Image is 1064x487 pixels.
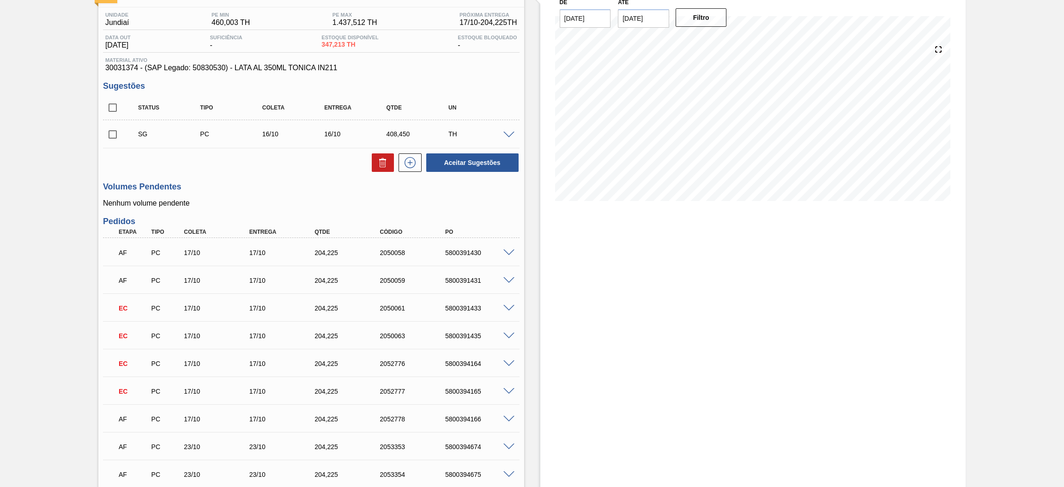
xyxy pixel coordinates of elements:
div: 204,225 [312,332,387,340]
p: EC [119,388,149,395]
div: 2050059 [378,277,452,284]
div: 2052778 [378,415,452,423]
div: 23/10/2025 [181,443,256,450]
span: Material ativo [105,57,517,63]
button: Filtro [676,8,727,27]
h3: Pedidos [103,217,520,226]
div: Pedido de Compra [149,415,184,423]
div: 204,225 [312,277,387,284]
h3: Sugestões [103,81,520,91]
span: [DATE] [105,41,131,49]
div: 17/10/2025 [181,360,256,367]
div: Tipo [198,104,268,111]
span: Data out [105,35,131,40]
span: 1.437,512 TH [332,18,377,27]
div: Entrega [322,104,392,111]
span: 17/10 - 204,225 TH [459,18,517,27]
div: 16/10/2025 [322,130,392,138]
p: EC [119,304,149,312]
div: PO [443,229,517,235]
div: 204,225 [312,360,387,367]
div: 17/10/2025 [247,249,321,256]
div: Entrega [247,229,321,235]
div: 204,225 [312,443,387,450]
p: EC [119,360,149,367]
span: Próxima Entrega [459,12,517,18]
div: Coleta [181,229,256,235]
div: 23/10/2025 [247,471,321,478]
div: 2050063 [378,332,452,340]
span: Unidade [105,12,129,18]
div: Tipo [149,229,184,235]
div: 17/10/2025 [181,415,256,423]
p: AF [119,415,149,423]
div: 16/10/2025 [260,130,330,138]
div: 2053354 [378,471,452,478]
div: 17/10/2025 [181,304,256,312]
div: Em Cancelamento [116,298,151,318]
div: 23/10/2025 [181,471,256,478]
p: AF [119,443,149,450]
div: Qtde [312,229,387,235]
div: Pedido de Compra [149,277,184,284]
div: 17/10/2025 [181,332,256,340]
input: dd/mm/yyyy [618,9,669,28]
span: Estoque Disponível [321,35,378,40]
p: AF [119,277,149,284]
div: Código [378,229,452,235]
div: Aguardando Faturamento [116,437,151,457]
div: 5800394674 [443,443,517,450]
p: EC [119,332,149,340]
div: Pedido de Compra [198,130,268,138]
div: 2050058 [378,249,452,256]
div: Excluir Sugestões [367,153,394,172]
div: 2050061 [378,304,452,312]
div: - [455,35,519,49]
div: 17/10/2025 [247,332,321,340]
div: Em Cancelamento [116,326,151,346]
div: 408,450 [384,130,454,138]
span: Estoque Bloqueado [458,35,517,40]
div: 2053353 [378,443,452,450]
div: Pedido de Compra [149,304,184,312]
div: Etapa [116,229,151,235]
div: 204,225 [312,415,387,423]
button: Aceitar Sugestões [426,153,519,172]
div: Em Cancelamento [116,353,151,374]
span: Suficiência [210,35,242,40]
div: 5800394165 [443,388,517,395]
h3: Volumes Pendentes [103,182,520,192]
div: Nova sugestão [394,153,422,172]
p: Nenhum volume pendente [103,199,520,207]
div: Pedido de Compra [149,360,184,367]
p: AF [119,249,149,256]
div: Pedido de Compra [149,443,184,450]
div: 17/10/2025 [247,277,321,284]
div: 5800391435 [443,332,517,340]
span: PE MAX [332,12,377,18]
div: Pedido de Compra [149,471,184,478]
span: 460,003 TH [212,18,250,27]
div: 17/10/2025 [247,360,321,367]
div: 2052777 [378,388,452,395]
div: TH [446,130,516,138]
div: Coleta [260,104,330,111]
div: 5800391431 [443,277,517,284]
div: 5800391430 [443,249,517,256]
div: Sugestão Criada [136,130,206,138]
div: 23/10/2025 [247,443,321,450]
div: Status [136,104,206,111]
div: Aguardando Faturamento [116,270,151,291]
input: dd/mm/yyyy [560,9,611,28]
div: 2052776 [378,360,452,367]
p: AF [119,471,149,478]
span: PE MIN [212,12,250,18]
div: 204,225 [312,388,387,395]
div: 204,225 [312,304,387,312]
div: 204,225 [312,471,387,478]
div: - [207,35,244,49]
div: UN [446,104,516,111]
div: Aguardando Faturamento [116,409,151,429]
div: Pedido de Compra [149,249,184,256]
span: 347,213 TH [321,41,378,48]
